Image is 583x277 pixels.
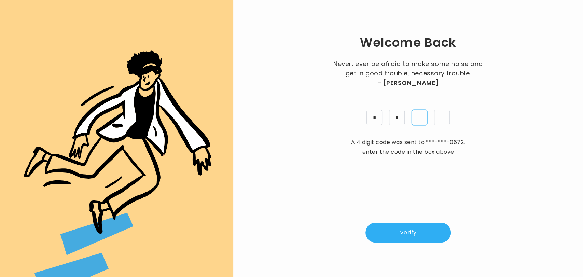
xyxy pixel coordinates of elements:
input: pin [434,110,450,125]
h1: Welcome Back [360,34,456,51]
p: Never, ever be afraid to make some noise and get in good trouble, necessary trouble. [331,59,485,88]
input: pin [366,110,382,125]
p: A 4 digit code was sent to , enter the code in the box above [348,138,468,157]
input: pin [412,110,427,125]
input: pin [389,110,405,125]
span: - [PERSON_NAME] [377,78,439,88]
button: Verify [365,223,451,243]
